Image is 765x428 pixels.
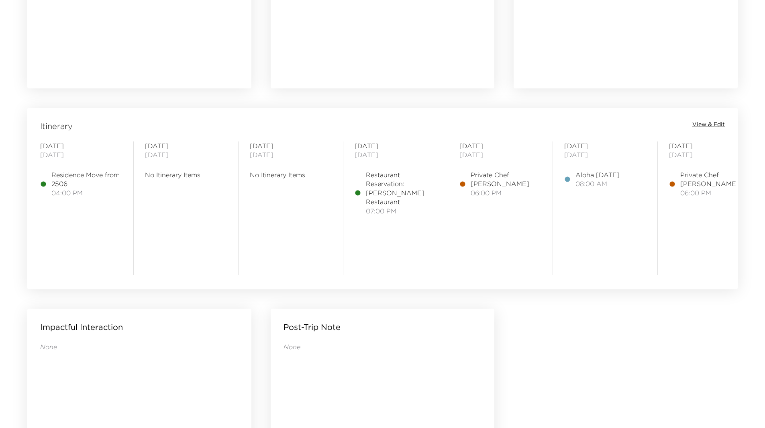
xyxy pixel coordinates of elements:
[145,141,227,150] span: [DATE]
[250,150,332,159] span: [DATE]
[51,188,122,197] span: 04:00 PM
[471,188,541,197] span: 06:00 PM
[40,150,122,159] span: [DATE]
[40,121,73,132] span: Itinerary
[575,179,620,188] span: 08:00 AM
[355,150,437,159] span: [DATE]
[40,342,239,351] p: None
[459,141,541,150] span: [DATE]
[680,170,751,188] span: Private Chef [PERSON_NAME]
[575,170,620,179] span: Aloha [DATE]
[250,141,332,150] span: [DATE]
[471,170,541,188] span: Private Chef [PERSON_NAME]
[692,121,725,129] button: View & Edit
[366,170,437,207] span: Restaurant Reservation: [PERSON_NAME] Restaurant
[355,141,437,150] span: [DATE]
[459,150,541,159] span: [DATE]
[669,150,751,159] span: [DATE]
[40,322,123,333] p: Impactful Interaction
[284,342,482,351] p: None
[40,141,122,150] span: [DATE]
[250,170,332,179] span: No Itinerary Items
[669,141,751,150] span: [DATE]
[284,322,341,333] p: Post-Trip Note
[145,170,227,179] span: No Itinerary Items
[145,150,227,159] span: [DATE]
[51,170,122,188] span: Residence Move from 2506
[680,188,751,197] span: 06:00 PM
[366,207,437,215] span: 07:00 PM
[564,141,646,150] span: [DATE]
[564,150,646,159] span: [DATE]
